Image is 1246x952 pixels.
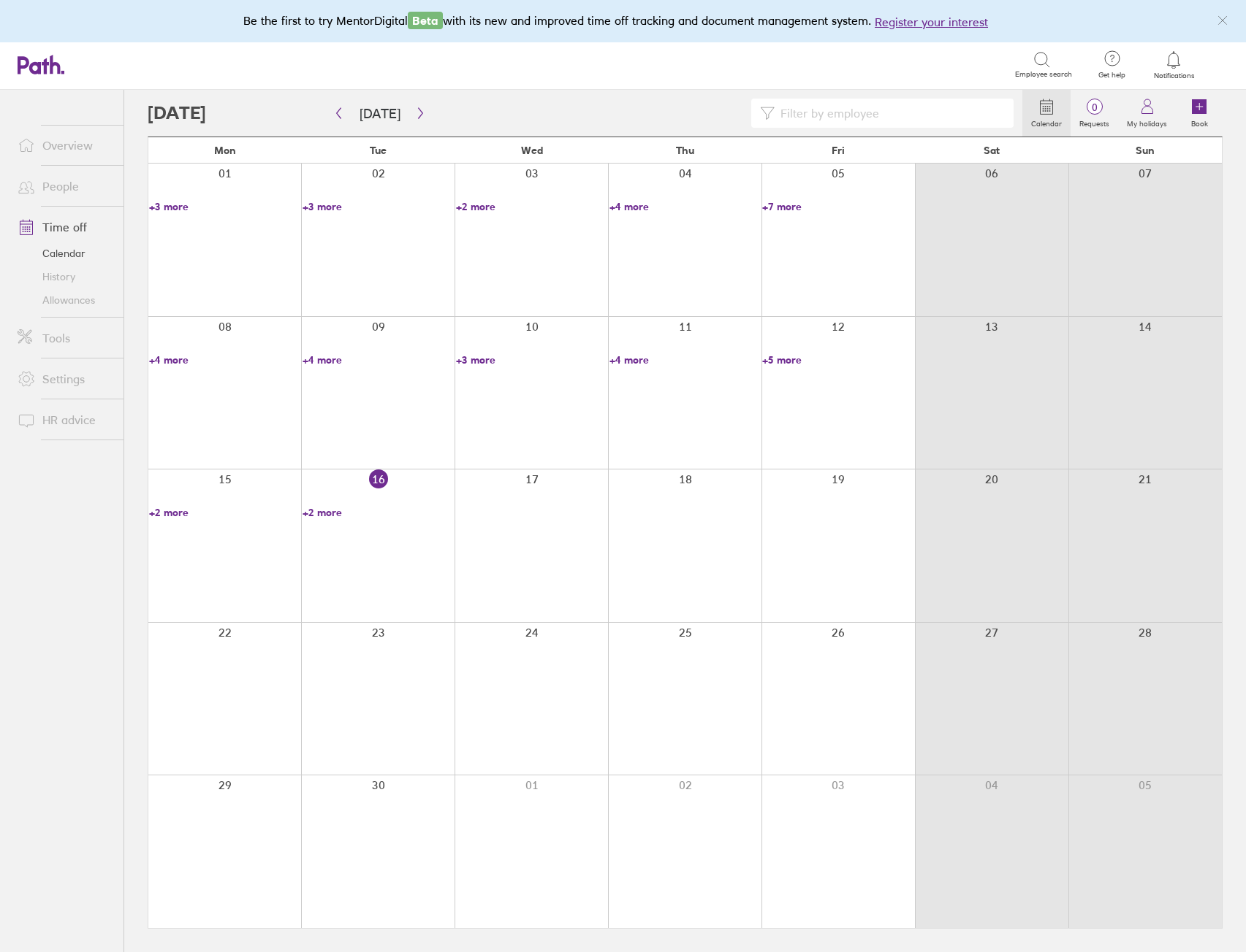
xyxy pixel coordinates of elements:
[1150,50,1198,80] a: Notifications
[1088,71,1136,80] span: Get help
[6,323,124,353] a: Tools
[456,200,608,213] a: +2 more
[1071,115,1118,128] label: Requests
[1022,115,1071,128] label: Calendar
[762,353,914,366] a: +5 more
[6,242,124,265] a: Calendar
[1136,145,1155,156] span: Sun
[1176,90,1223,137] a: Book
[762,200,914,213] a: +7 more
[1118,115,1176,128] label: My holidays
[1071,90,1118,137] a: 0Requests
[676,145,694,156] span: Thu
[348,101,412,126] button: [DATE]
[149,353,301,366] a: +4 more
[832,145,845,156] span: Fri
[1071,101,1118,113] span: 0
[1022,90,1071,137] a: Calendar
[6,172,124,201] a: People
[243,12,1003,31] div: Be the first to try MentorDigital with its new and improved time off tracking and document manage...
[609,200,761,213] a: +4 more
[149,200,301,213] a: +3 more
[1015,70,1072,79] span: Employee search
[370,145,387,156] span: Tue
[775,99,1005,127] input: Filter by employee
[521,145,543,156] span: Wed
[408,12,443,29] span: Beta
[6,405,124,434] a: HR advice
[609,353,761,366] a: +4 more
[149,506,301,519] a: +2 more
[303,506,455,519] a: +2 more
[303,200,455,213] a: +3 more
[6,131,124,160] a: Overview
[6,364,124,394] a: Settings
[456,353,608,366] a: +3 more
[164,58,201,71] div: Search
[984,145,1000,156] span: Sat
[1150,72,1198,80] span: Notifications
[6,212,124,242] a: Time off
[1182,115,1217,128] label: Book
[6,265,124,288] a: History
[214,145,236,156] span: Mon
[875,13,988,31] button: Register your interest
[303,353,455,366] a: +4 more
[1118,90,1176,137] a: My holidays
[6,288,124,312] a: Allowances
